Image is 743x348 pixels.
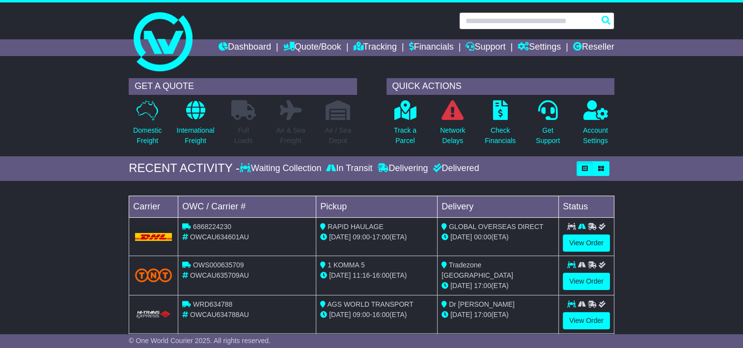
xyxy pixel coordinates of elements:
a: View Order [563,234,610,252]
div: (ETA) [441,281,554,291]
p: Air / Sea Depot [325,125,351,146]
div: Delivering [375,163,430,174]
div: Delivered [430,163,479,174]
p: Check Financials [485,125,516,146]
span: 16:00 [372,311,389,319]
img: TNT_Domestic.png [135,268,172,282]
p: Domestic Freight [133,125,162,146]
span: GLOBAL OVERSEAS DIRECT [449,223,543,231]
span: 09:00 [353,233,370,241]
a: Quote/Book [283,39,341,56]
td: OWC / Carrier # [178,196,316,217]
td: Status [559,196,614,217]
a: Track aParcel [393,100,417,151]
a: GetSupport [535,100,560,151]
p: Network Delays [440,125,465,146]
a: AccountSettings [582,100,608,151]
span: RAPID HAULAGE [328,223,384,231]
td: Carrier [129,196,178,217]
p: Track a Parcel [394,125,416,146]
div: GET A QUOTE [129,78,357,95]
span: 17:00 [474,311,491,319]
span: [DATE] [450,311,472,319]
span: 17:00 [474,282,491,290]
span: OWS000635709 [193,261,244,269]
span: OWCAU635709AU [190,271,249,279]
a: DomesticFreight [133,100,162,151]
img: DHL.png [135,233,172,241]
span: Tradezone [GEOGRAPHIC_DATA] [441,261,513,279]
div: (ETA) [441,232,554,242]
a: View Order [563,312,610,329]
span: [DATE] [450,233,472,241]
td: Pickup [316,196,438,217]
p: Account Settings [583,125,608,146]
p: Air & Sea Freight [276,125,305,146]
a: CheckFinancials [484,100,516,151]
span: AGS WORLD TRANSPORT [327,300,413,308]
span: 11:16 [353,271,370,279]
span: OWCAU634788AU [190,311,249,319]
span: 1 KOMMA 5 [328,261,364,269]
span: 6868224230 [193,223,231,231]
a: Financials [409,39,454,56]
div: Waiting Collection [240,163,324,174]
span: WRD634788 [193,300,232,308]
span: OWCAU634601AU [190,233,249,241]
a: Support [466,39,505,56]
span: © One World Courier 2025. All rights reserved. [129,337,271,345]
p: International Freight [176,125,214,146]
span: [DATE] [329,233,351,241]
a: InternationalFreight [176,100,215,151]
div: - (ETA) [320,310,433,320]
span: 09:00 [353,311,370,319]
span: 17:00 [372,233,389,241]
a: Settings [518,39,561,56]
div: - (ETA) [320,232,433,242]
div: (ETA) [441,310,554,320]
span: Dr [PERSON_NAME] [449,300,515,308]
span: [DATE] [329,311,351,319]
a: Tracking [353,39,396,56]
span: 16:00 [372,271,389,279]
td: Delivery [438,196,559,217]
p: Full Loads [231,125,256,146]
a: View Order [563,273,610,290]
div: - (ETA) [320,270,433,281]
a: NetworkDelays [440,100,466,151]
a: Dashboard [219,39,271,56]
div: QUICK ACTIONS [386,78,614,95]
span: [DATE] [329,271,351,279]
div: In Transit [324,163,375,174]
p: Get Support [536,125,560,146]
div: RECENT ACTIVITY - [129,161,240,175]
a: Reseller [573,39,614,56]
span: [DATE] [450,282,472,290]
img: HiTrans.png [135,310,172,319]
span: 00:00 [474,233,491,241]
